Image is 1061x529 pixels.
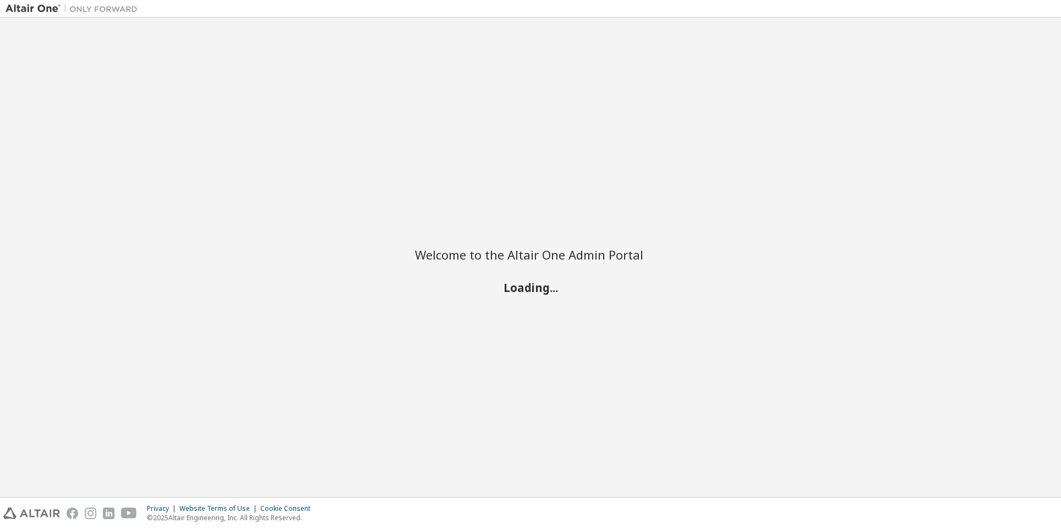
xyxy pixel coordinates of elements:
[147,504,179,513] div: Privacy
[67,508,78,519] img: facebook.svg
[415,247,646,262] h2: Welcome to the Altair One Admin Portal
[147,513,317,522] p: © 2025 Altair Engineering, Inc. All Rights Reserved.
[179,504,260,513] div: Website Terms of Use
[121,508,137,519] img: youtube.svg
[103,508,114,519] img: linkedin.svg
[3,508,60,519] img: altair_logo.svg
[260,504,317,513] div: Cookie Consent
[6,3,143,14] img: Altair One
[415,280,646,295] h2: Loading...
[85,508,96,519] img: instagram.svg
